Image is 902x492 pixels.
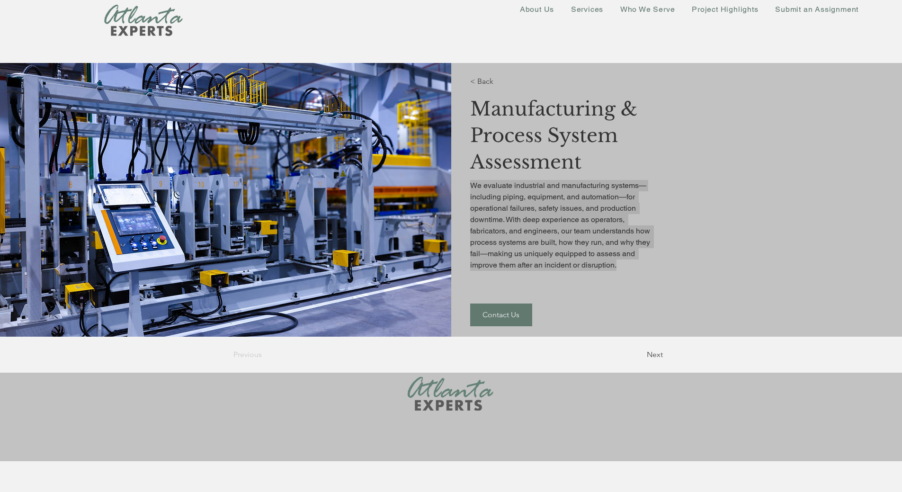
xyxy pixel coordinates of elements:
[407,377,494,411] img: New Logo Transparent Background_edited.png
[520,5,554,14] span: About Us
[470,76,493,87] span: < Back
[482,310,519,320] span: Contact Us
[692,5,758,14] span: Project Highlights
[647,349,663,360] span: Next
[571,5,603,14] span: Services
[620,5,675,14] span: Who We Serve
[470,73,525,90] a: < Back
[233,346,288,363] button: Previous
[470,97,637,174] span: Manufacturing & Process System Assessment
[470,181,652,269] span: We evaluate industrial and manufacturing systems—including piping, equipment, and automation—for ...
[611,346,663,363] button: Next
[104,4,183,36] img: New Logo Transparent Background_edited.png
[470,304,532,326] a: Contact Us
[775,5,858,14] span: Submit an Assignment
[233,349,262,360] span: Previous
